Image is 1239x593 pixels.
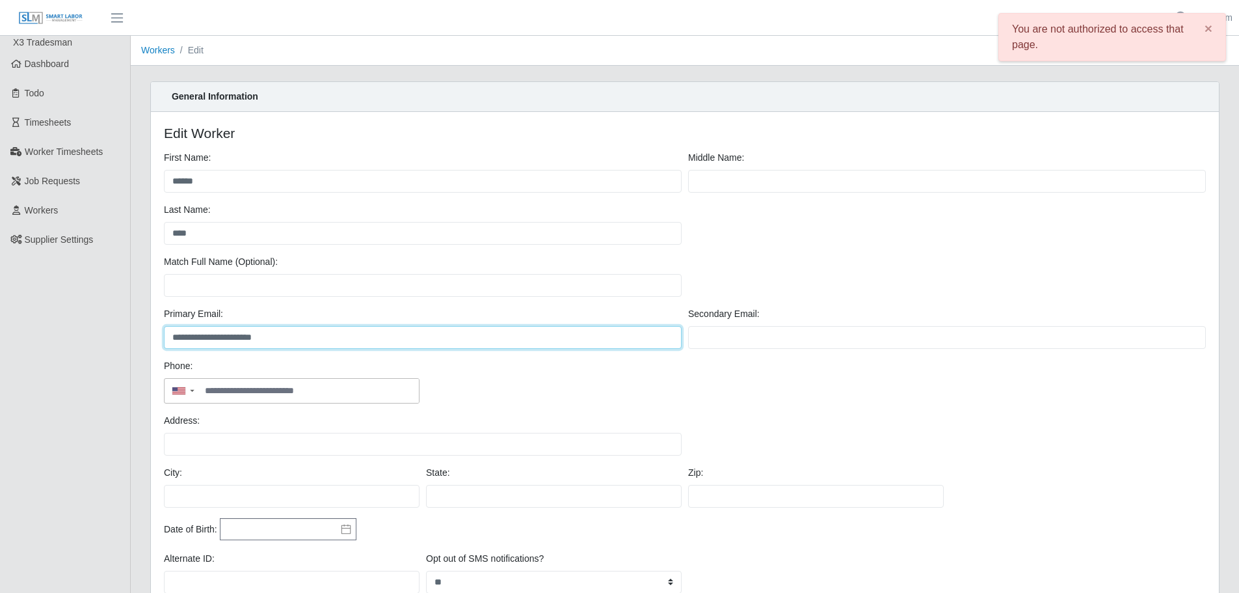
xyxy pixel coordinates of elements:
[25,88,44,98] span: Todo
[688,466,703,480] label: Zip:
[141,45,175,55] a: Workers
[164,255,278,269] label: Match Full Name (Optional):
[164,552,215,566] label: Alternate ID:
[25,146,103,157] span: Worker Timesheets
[25,176,81,186] span: Job Requests
[25,205,59,215] span: Workers
[18,11,83,25] img: SLM Logo
[164,307,223,321] label: Primary Email:
[165,379,200,403] div: Country Code Selector
[164,359,193,373] label: Phone:
[998,13,1226,61] div: You are not authorized to access that page.
[175,44,204,57] li: Edit
[25,59,70,69] span: Dashboard
[25,117,72,128] span: Timesheets
[426,466,450,480] label: State:
[164,466,182,480] label: City:
[172,91,258,102] strong: General Information
[13,37,72,48] span: X3 Tradesman
[164,523,217,536] label: Date of Birth:
[688,151,744,165] label: Middle Name:
[164,414,200,428] label: Address:
[164,151,211,165] label: First Name:
[426,552,544,566] label: Opt out of SMS notifications?
[164,203,211,217] label: Last Name:
[688,307,760,321] label: Secondary Email:
[1197,11,1232,25] a: X3 Team
[189,388,196,393] span: ▼
[25,234,94,245] span: Supplier Settings
[164,125,587,141] h4: Edit Worker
